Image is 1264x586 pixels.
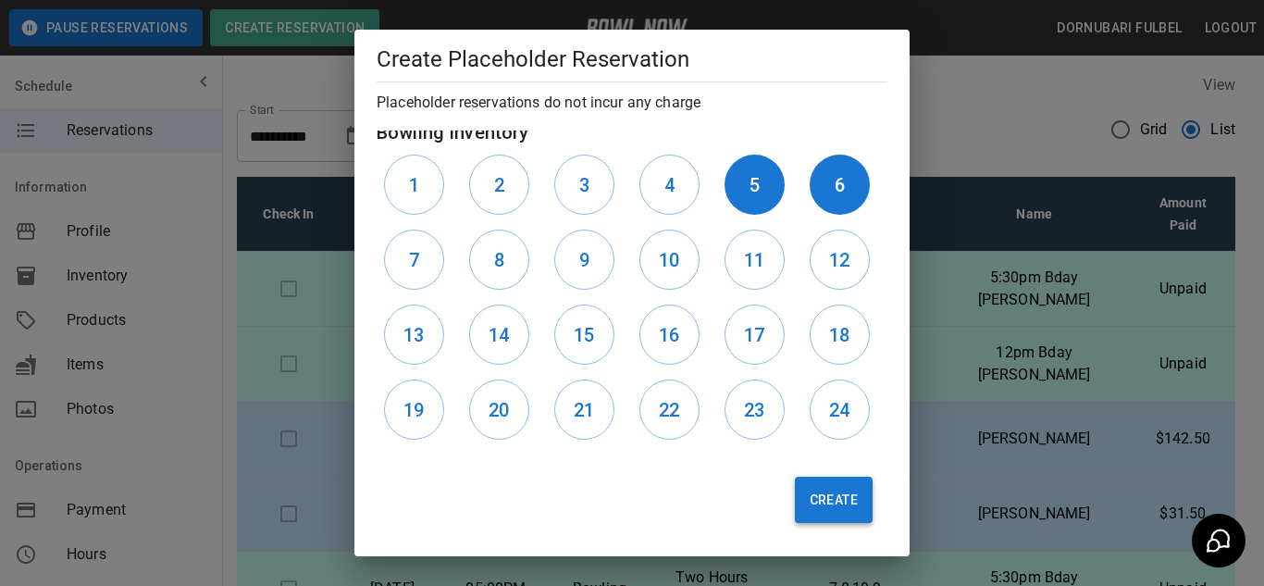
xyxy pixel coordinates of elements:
[409,245,419,275] h6: 7
[469,380,529,440] button: 20
[744,395,764,425] h6: 23
[639,155,700,215] button: 4
[384,305,444,365] button: 13
[795,477,873,523] button: Create
[554,380,614,440] button: 21
[664,170,675,200] h6: 4
[829,320,849,350] h6: 18
[489,395,509,425] h6: 20
[829,245,849,275] h6: 12
[744,245,764,275] h6: 11
[469,155,529,215] button: 2
[744,320,764,350] h6: 17
[639,380,700,440] button: 22
[750,170,760,200] h6: 5
[659,320,679,350] h6: 16
[469,230,529,290] button: 8
[384,155,444,215] button: 1
[829,395,849,425] h6: 24
[659,245,679,275] h6: 10
[574,395,594,425] h6: 21
[725,380,785,440] button: 23
[403,395,424,425] h6: 19
[377,44,887,74] h5: Create Placeholder Reservation
[403,320,424,350] h6: 13
[574,320,594,350] h6: 15
[810,155,870,215] button: 6
[384,230,444,290] button: 7
[579,170,589,200] h6: 3
[377,90,887,116] h6: Placeholder reservations do not incur any charge
[377,118,887,147] h6: Bowling Inventory
[725,305,785,365] button: 17
[810,230,870,290] button: 12
[494,170,504,200] h6: 2
[810,305,870,365] button: 18
[725,155,785,215] button: 5
[489,320,509,350] h6: 14
[384,380,444,440] button: 19
[579,245,589,275] h6: 9
[639,230,700,290] button: 10
[554,230,614,290] button: 9
[554,155,614,215] button: 3
[835,170,845,200] h6: 6
[469,305,529,365] button: 14
[639,305,700,365] button: 16
[659,395,679,425] h6: 22
[725,230,785,290] button: 11
[554,305,614,365] button: 15
[810,380,870,440] button: 24
[409,170,419,200] h6: 1
[494,245,504,275] h6: 8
